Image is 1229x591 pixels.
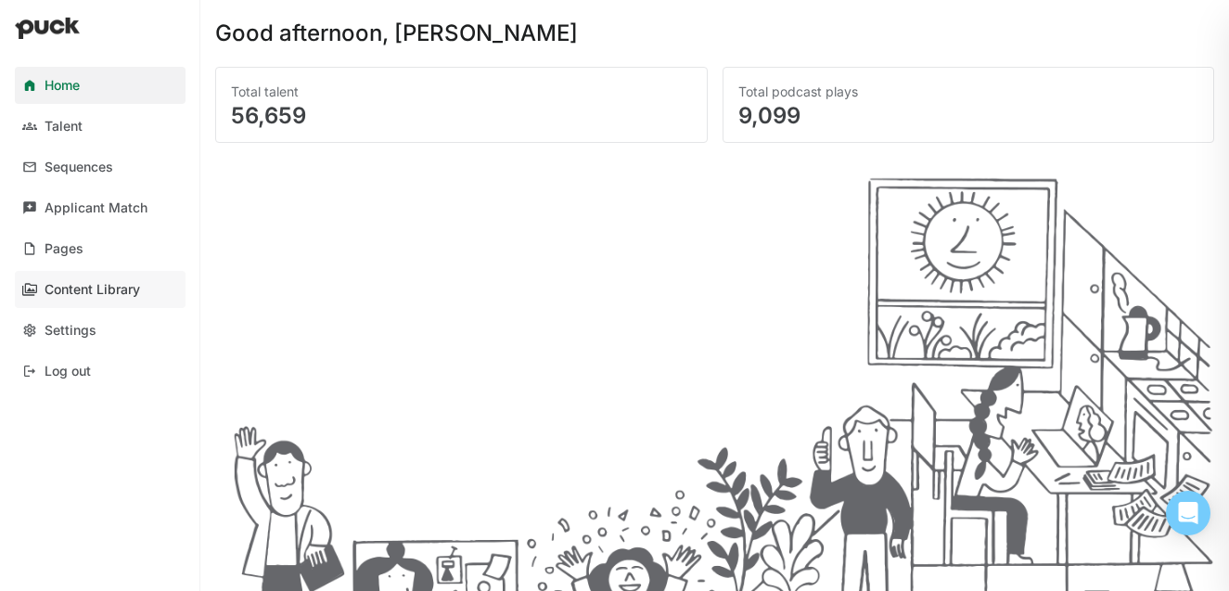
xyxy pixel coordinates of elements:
div: Pages [45,241,83,257]
a: Home [15,67,186,104]
div: Good afternoon, [PERSON_NAME] [215,22,578,45]
div: Total podcast plays [738,83,1199,101]
div: Total talent [231,83,692,101]
div: Talent [45,119,83,135]
div: 56,659 [231,105,692,127]
div: Content Library [45,282,140,298]
div: Applicant Match [45,200,147,216]
a: Pages [15,230,186,267]
div: Settings [45,323,96,339]
div: Open Intercom Messenger [1166,491,1210,535]
div: 9,099 [738,105,1199,127]
div: Sequences [45,160,113,175]
a: Settings [15,312,186,349]
div: Home [45,78,80,94]
div: Log out [45,364,91,379]
a: Applicant Match [15,189,186,226]
a: Talent [15,108,186,145]
a: Sequences [15,148,186,186]
a: Content Library [15,271,186,308]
